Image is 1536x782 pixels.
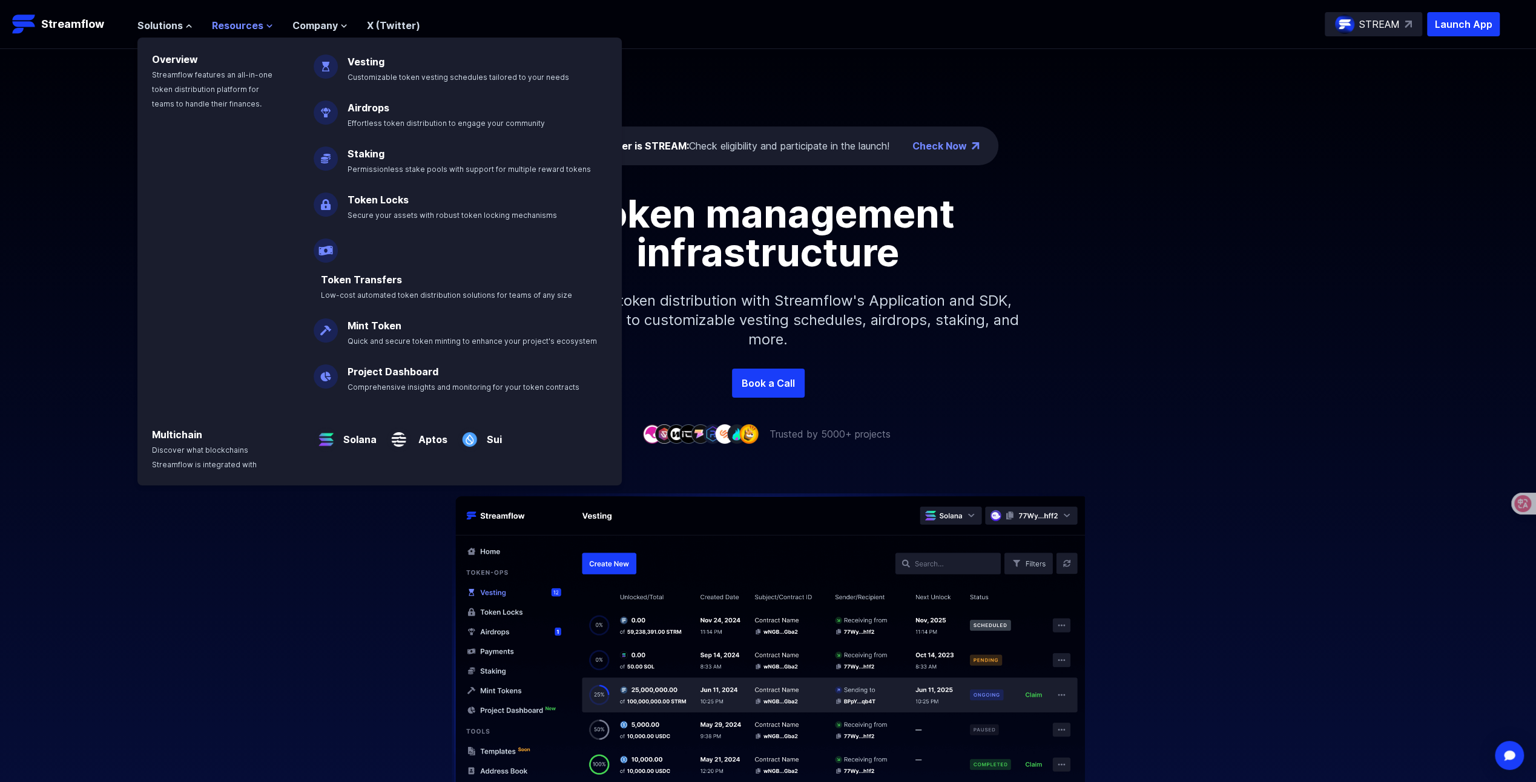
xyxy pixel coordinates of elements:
a: Aptos [411,422,447,447]
div: Check eligibility and participate in the launch! [582,139,889,153]
span: Customizable token vesting schedules tailored to your needs [348,73,569,82]
a: Multichain [152,429,202,441]
span: Resources [212,18,263,33]
button: Company [292,18,348,33]
a: X (Twitter) [367,19,420,31]
p: Simplify your token distribution with Streamflow's Application and SDK, offering access to custom... [508,272,1029,369]
img: top-right-arrow.svg [1405,21,1412,28]
img: Airdrops [314,91,338,125]
img: streamflow-logo-circle.png [1335,15,1354,34]
a: Sui [482,422,502,447]
img: company-8 [727,424,747,443]
img: Aptos [386,418,411,452]
img: Token Locks [314,183,338,217]
button: Resources [212,18,273,33]
span: Secure your assets with robust token locking mechanisms [348,211,557,220]
img: company-4 [679,424,698,443]
img: Project Dashboard [314,355,338,389]
a: Project Dashboard [348,366,438,378]
span: Streamflow features an all-in-one token distribution platform for teams to handle their finances. [152,70,272,108]
img: Mint Token [314,309,338,343]
img: company-6 [703,424,722,443]
button: Launch App [1427,12,1500,36]
span: Quick and secure token minting to enhance your project's ecosystem [348,337,597,346]
img: Vesting [314,45,338,79]
img: top-right-arrow.png [972,142,979,149]
span: Discover what blockchains Streamflow is integrated with [152,445,257,469]
img: company-1 [642,424,662,443]
p: Trusted by 5000+ projects [770,427,891,441]
img: company-3 [667,424,686,443]
span: Low-cost automated token distribution solutions for teams of any size [321,291,572,300]
a: Overview [152,53,198,65]
h1: Token management infrastructure [496,194,1041,272]
a: Token Locks [348,194,409,206]
img: company-5 [691,424,710,443]
img: company-7 [715,424,734,443]
p: STREAM [1359,17,1400,31]
a: Mint Token [348,320,401,332]
img: Streamflow Logo [12,12,36,36]
a: Solana [338,422,377,447]
span: Effortless token distribution to engage your community [348,119,545,128]
img: company-9 [739,424,759,443]
img: Solana [314,418,338,452]
img: company-2 [654,424,674,443]
button: Solutions [137,18,193,33]
p: Streamflow [41,16,104,33]
a: Vesting [348,56,384,68]
img: Sui [457,418,482,452]
a: STREAM [1325,12,1422,36]
div: Open Intercom Messenger [1495,741,1524,770]
a: Token Transfers [321,274,402,286]
span: Solutions [137,18,183,33]
img: Staking [314,137,338,171]
img: Payroll [314,229,338,263]
a: Book a Call [732,369,805,398]
a: Streamflow [12,12,125,36]
span: Comprehensive insights and monitoring for your token contracts [348,383,579,392]
span: The ticker is STREAM: [582,140,689,152]
span: Permissionless stake pools with support for multiple reward tokens [348,165,591,174]
a: Check Now [912,139,967,153]
span: Company [292,18,338,33]
a: Airdrops [348,102,389,114]
a: Staking [348,148,384,160]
